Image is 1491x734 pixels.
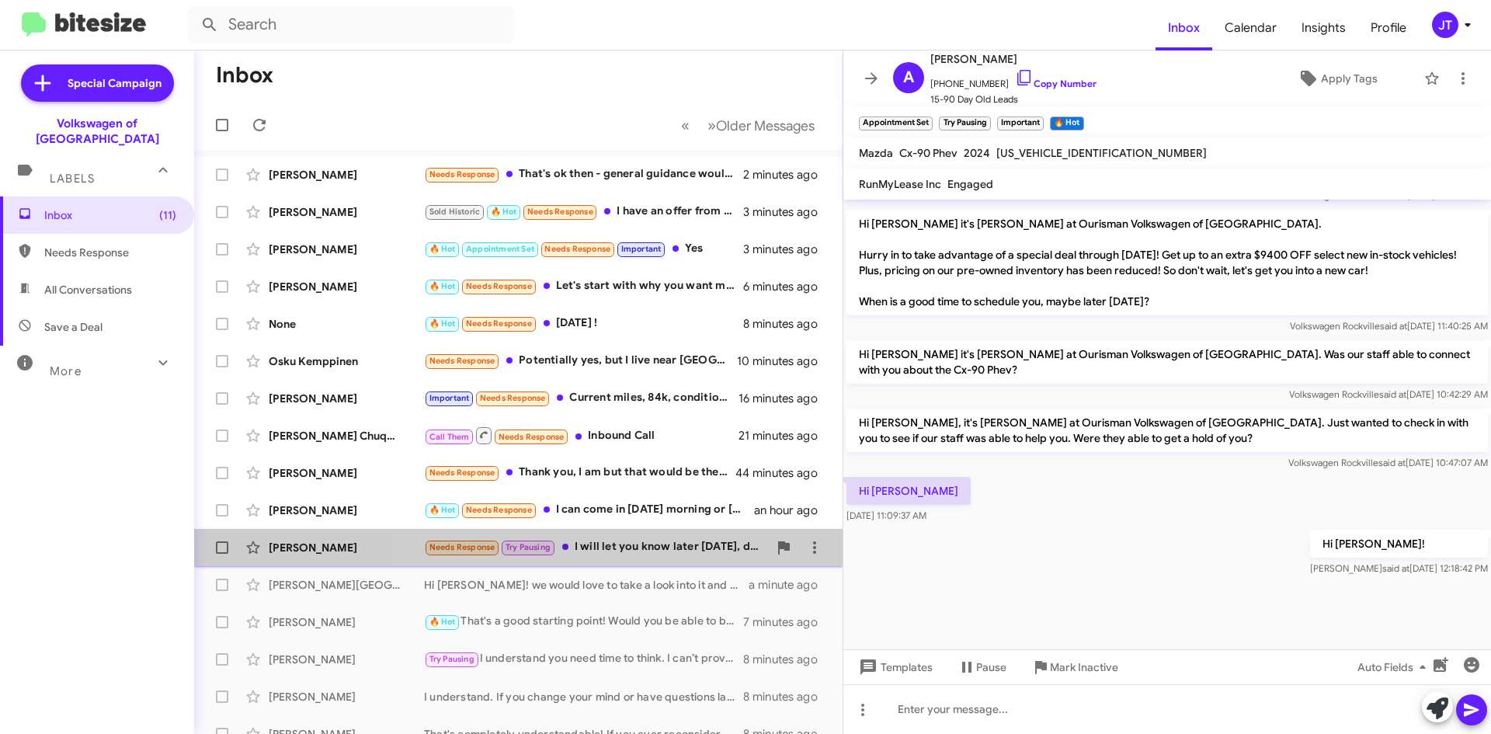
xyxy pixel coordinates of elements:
[429,654,474,664] span: Try Pausing
[424,613,743,631] div: That's a good starting point! Would you be able to bring your Tiguan in for an evaluation [DATE]?
[1345,653,1444,681] button: Auto Fields
[506,542,551,552] span: Try Pausing
[1212,5,1289,50] a: Calendar
[846,340,1488,384] p: Hi [PERSON_NAME] it's [PERSON_NAME] at Ourisman Volkswagen of [GEOGRAPHIC_DATA]. Was our staff ab...
[424,464,737,482] div: Thank you, I am but that would be the Transit Connect Wagon.
[429,505,456,515] span: 🔥 Hot
[44,282,132,297] span: All Conversations
[930,68,1097,92] span: [PHONE_NUMBER]
[843,653,945,681] button: Templates
[1019,653,1131,681] button: Mark Inactive
[846,210,1488,315] p: Hi [PERSON_NAME] it's [PERSON_NAME] at Ourisman Volkswagen of [GEOGRAPHIC_DATA]. Hurry in to take...
[1050,117,1083,130] small: 🔥 Hot
[964,146,990,160] span: 2024
[1432,12,1458,38] div: JT
[424,277,743,295] div: Let's start with why you want my car? And how much was you talking
[491,207,517,217] span: 🔥 Hot
[996,146,1207,160] span: [US_VEHICLE_IDENTIFICATION_NUMBER]
[544,244,610,254] span: Needs Response
[466,281,532,291] span: Needs Response
[673,110,824,141] nav: Page navigation example
[44,245,176,260] span: Needs Response
[424,203,743,221] div: I have an offer from [PERSON_NAME]
[1050,653,1118,681] span: Mark Inactive
[672,110,699,141] button: Previous
[499,432,565,442] span: Needs Response
[859,146,893,160] span: Mazda
[429,281,456,291] span: 🔥 Hot
[1290,320,1488,332] span: Volkswagen Rockville [DATE] 11:40:25 AM
[424,689,743,704] div: I understand. If you change your mind or have questions later, feel free to reach out. Have a gre...
[424,315,743,332] div: [DATE] !
[466,318,532,329] span: Needs Response
[743,316,830,332] div: 8 minutes ago
[1358,5,1419,50] a: Profile
[68,75,162,91] span: Special Campaign
[424,165,743,183] div: That's ok then - general guidance would be good but it not possible then we are still very happy ...
[1419,12,1474,38] button: JT
[269,540,424,555] div: [PERSON_NAME]
[737,353,830,369] div: 10 minutes ago
[269,652,424,667] div: [PERSON_NAME]
[945,653,1019,681] button: Pause
[429,393,470,403] span: Important
[1378,457,1406,468] span: said at
[429,356,495,366] span: Needs Response
[1288,457,1488,468] span: Volkswagen Rockville [DATE] 10:47:07 AM
[424,240,743,258] div: Yes
[737,465,830,481] div: 44 minutes ago
[216,63,273,88] h1: Inbox
[846,510,926,521] span: [DATE] 11:09:37 AM
[424,501,754,519] div: I can come in [DATE] morning or [DATE] morning
[1310,530,1488,558] p: Hi [PERSON_NAME]!
[466,505,532,515] span: Needs Response
[698,110,824,141] button: Next
[743,614,830,630] div: 7 minutes ago
[1380,320,1407,332] span: said at
[429,207,481,217] span: Sold Historic
[269,503,424,518] div: [PERSON_NAME]
[44,319,103,335] span: Save a Deal
[269,279,424,294] div: [PERSON_NAME]
[859,177,941,191] span: RunMyLease Inc
[269,167,424,183] div: [PERSON_NAME]
[976,653,1006,681] span: Pause
[424,577,749,593] div: Hi [PERSON_NAME]! we would love to take a look into it and help you out! What model are you inter...
[947,177,993,191] span: Engaged
[50,172,95,186] span: Labels
[269,391,424,406] div: [PERSON_NAME]
[480,393,546,403] span: Needs Response
[1382,562,1409,574] span: said at
[716,117,815,134] span: Older Messages
[424,538,768,556] div: I will let you know later [DATE], do you have a number that I can call ?
[743,204,830,220] div: 3 minutes ago
[754,503,830,518] div: an hour ago
[681,116,690,135] span: «
[846,477,971,505] p: Hi [PERSON_NAME]
[930,92,1097,107] span: 15-90 Day Old Leads
[188,6,514,43] input: Search
[269,577,424,593] div: [PERSON_NAME][GEOGRAPHIC_DATA]
[1321,64,1378,92] span: Apply Tags
[846,409,1488,452] p: Hi [PERSON_NAME], it's [PERSON_NAME] at Ourisman Volkswagen of [GEOGRAPHIC_DATA]. Just wanted to ...
[429,542,495,552] span: Needs Response
[930,50,1097,68] span: [PERSON_NAME]
[269,689,424,704] div: [PERSON_NAME]
[429,468,495,478] span: Needs Response
[997,117,1044,130] small: Important
[50,364,82,378] span: More
[1156,5,1212,50] a: Inbox
[269,242,424,257] div: [PERSON_NAME]
[44,207,176,223] span: Inbox
[743,242,830,257] div: 3 minutes ago
[859,117,933,130] small: Appointment Set
[429,432,470,442] span: Call Them
[424,389,739,407] div: Current miles, 84k, condition I would say is 8.5/10, one minor scratch on the front from a parkin...
[1289,5,1358,50] a: Insights
[269,204,424,220] div: [PERSON_NAME]
[749,577,830,593] div: a minute ago
[743,279,830,294] div: 6 minutes ago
